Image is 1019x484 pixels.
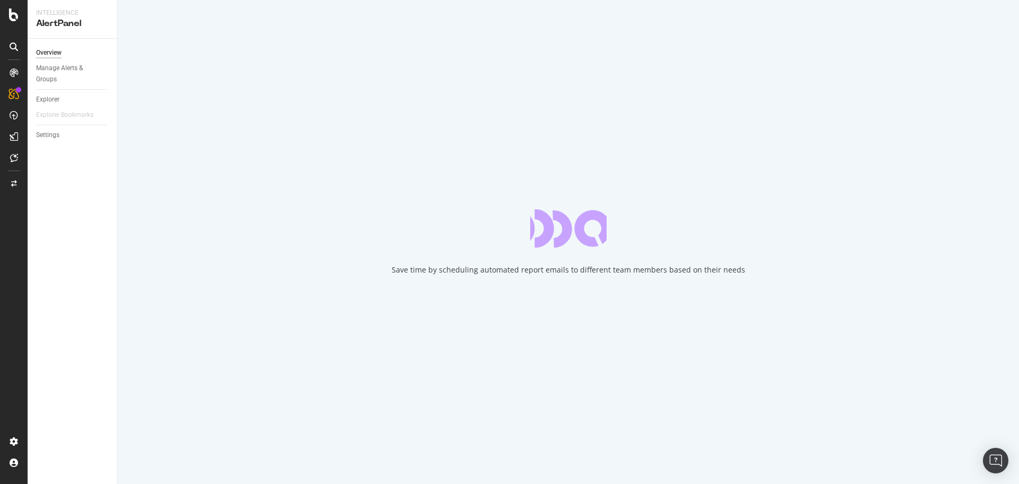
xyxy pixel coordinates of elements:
[36,109,93,121] div: Explorer Bookmarks
[36,63,110,85] a: Manage Alerts & Groups
[36,47,110,58] a: Overview
[36,109,104,121] a: Explorer Bookmarks
[36,130,110,141] a: Settings
[36,94,59,105] div: Explorer
[530,209,607,248] div: animation
[36,18,109,30] div: AlertPanel
[36,9,109,18] div: Intelligence
[983,448,1008,473] div: Open Intercom Messenger
[36,130,59,141] div: Settings
[392,265,745,275] div: Save time by scheduling automated report emails to different team members based on their needs
[36,47,62,58] div: Overview
[36,94,110,105] a: Explorer
[36,63,100,85] div: Manage Alerts & Groups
